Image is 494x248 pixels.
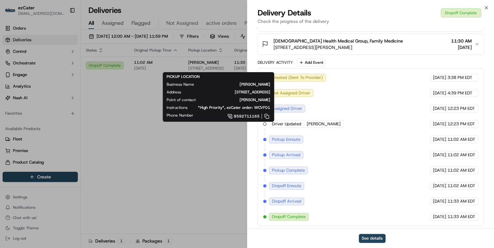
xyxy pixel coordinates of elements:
div: Delivery Activity [258,60,293,65]
span: [PERSON_NAME] [307,121,341,127]
span: 4:39 PM EDT [448,90,472,96]
input: Got a question? Start typing here... [17,42,116,48]
span: [DATE] [433,121,446,127]
span: [DATE] [433,214,446,220]
span: [DATE] [433,198,446,204]
a: 8592711165 [204,113,270,120]
span: [STREET_ADDRESS][PERSON_NAME] [273,44,403,51]
div: Start new chat [22,62,106,68]
span: [DATE] [433,137,446,142]
span: PICKUP LOCATION [167,74,200,79]
p: Welcome 👋 [6,26,118,36]
span: [DATE] [433,75,446,81]
div: We're available if you need us! [22,68,82,73]
span: Driver Updated [272,121,301,127]
span: Dropoff Enroute [272,183,301,189]
span: Address [167,90,181,95]
span: Assigned Driver [272,106,302,111]
span: *High Priority*, ezCater order: WCVF01 [198,105,270,110]
span: Instructions [167,105,188,110]
span: Pylon [64,109,78,114]
a: 📗Knowledge Base [4,91,52,102]
span: Delivery Details [258,8,311,18]
span: Created (Sent To Provider) [272,75,323,81]
span: 11:33 AM EDT [448,214,475,220]
span: [DATE] [433,106,446,111]
span: 11:02 AM EDT [448,183,475,189]
span: Point of contact [167,97,196,102]
span: Business Name [167,82,194,87]
span: 11:02 AM EDT [448,167,475,173]
a: Powered byPylon [46,109,78,114]
span: Dropoff Complete [272,214,306,220]
img: 1736555255976-a54dd68f-1ca7-489b-9aae-adbdc363a1c4 [6,62,18,73]
span: [DATE] [433,183,446,189]
div: 💻 [55,94,60,99]
span: [DATE] [433,152,446,158]
span: 12:23 PM EDT [448,121,475,127]
span: Dropoff Arrived [272,198,301,204]
img: Nash [6,6,19,19]
span: [PERSON_NAME] [204,82,270,87]
span: [DATE] [433,90,446,96]
span: Knowledge Base [13,93,49,100]
a: 💻API Documentation [52,91,106,102]
button: Start new chat [110,63,118,71]
button: [DEMOGRAPHIC_DATA] Health Medical Group, Family Medicine[STREET_ADDRESS][PERSON_NAME]11:30 AM[DATE] [258,34,483,54]
span: 11:30 AM [451,38,472,44]
span: 11:02 AM EDT [448,152,475,158]
span: 12:23 PM EDT [448,106,475,111]
p: Check the progress of the delivery [258,18,484,24]
span: [PERSON_NAME] [206,97,270,102]
span: [DEMOGRAPHIC_DATA] Health Medical Group, Family Medicine [273,38,403,44]
button: Add Event [297,59,325,66]
span: [DATE] [451,44,472,51]
span: API Documentation [61,93,104,100]
span: 11:02 AM EDT [448,137,475,142]
span: 8592711165 [234,114,260,119]
span: Pickup Arrived [272,152,300,158]
div: 📗 [6,94,12,99]
span: [DATE] [433,167,446,173]
span: Not Assigned Driver [272,90,310,96]
span: Phone Number [167,113,193,118]
span: 11:33 AM EDT [448,198,475,204]
span: Pickup Enroute [272,137,300,142]
span: [STREET_ADDRESS] [191,90,270,95]
span: Pickup Complete [272,167,305,173]
button: See details [359,234,386,243]
span: 3:38 PM EDT [448,75,472,81]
